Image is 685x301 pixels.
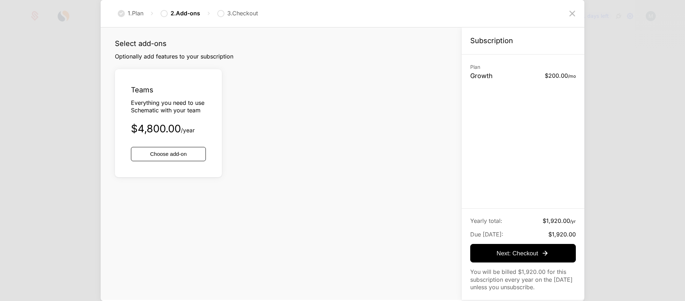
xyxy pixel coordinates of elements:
[470,268,573,291] span: You will be billed $1,920.00 for this subscription every year on the [DATE] unless you unsubscribe.
[118,10,125,17] i: check
[548,231,576,238] span: $1,920.00
[470,64,480,70] span: Plan
[568,73,576,79] sub: / mo
[227,10,258,17] div: 3 . Checkout
[543,217,576,224] span: $1,920.00
[470,217,502,224] span: Yearly total :
[570,219,576,224] sub: / yr
[206,10,212,17] i: chevron-right
[115,39,233,49] h3: Select add-ons
[128,10,143,17] div: 1 . Plan
[545,72,576,79] span: $200.00
[115,53,233,61] p: Optionally add features to your subscription
[470,244,576,262] button: Next: Checkout
[131,122,181,135] span: $4,800.00
[470,231,503,238] span: Due [DATE] :
[470,72,493,80] span: Growth
[567,8,578,19] i: close
[470,36,513,46] h3: Subscription
[181,127,195,134] span: /year
[149,10,155,17] i: chevron-right
[541,249,549,257] i: arrow-right
[131,86,153,94] span: Teams
[131,99,204,114] span: Everything you need to use Schematic with your team
[131,147,206,161] button: Choose add-on
[171,10,200,17] div: 2 . Add-ons
[491,249,555,257] div: Next : Checkout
